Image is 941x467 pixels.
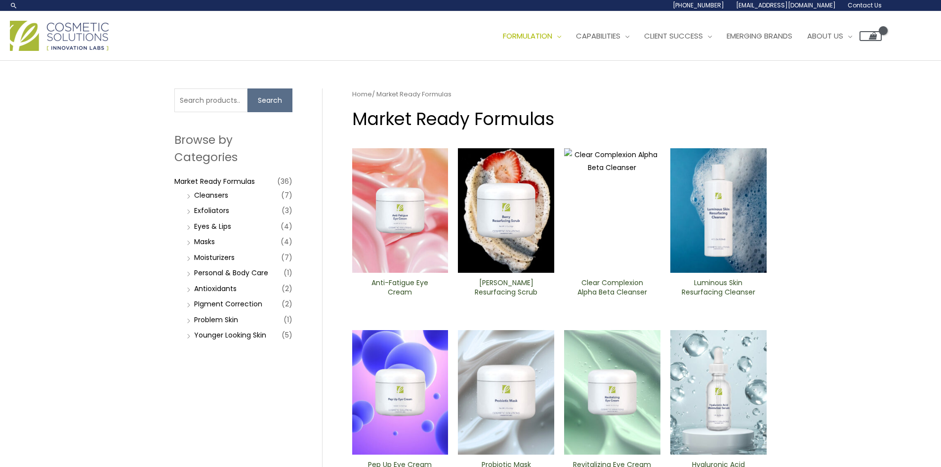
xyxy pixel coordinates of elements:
span: (1) [284,266,292,280]
img: Cosmetic Solutions Logo [10,21,109,51]
a: Eyes & Lips [194,221,231,231]
span: Capabilities [576,31,620,41]
span: Emerging Brands [727,31,792,41]
img: Pep Up Eye Cream [352,330,449,455]
button: Search [247,88,292,112]
img: Luminous Skin Resurfacing ​Cleanser [670,148,767,273]
span: Formulation [503,31,552,41]
img: Hyaluronic moisturizer Serum [670,330,767,455]
a: Younger Looking Skin [194,330,266,340]
h2: [PERSON_NAME] Resurfacing Scrub [466,278,546,297]
a: [PERSON_NAME] Resurfacing Scrub [466,278,546,300]
a: Emerging Brands [719,21,800,51]
nav: Breadcrumb [352,88,767,100]
span: Client Success [644,31,703,41]
a: Luminous Skin Resurfacing ​Cleanser [679,278,758,300]
span: (7) [281,251,292,264]
span: (3) [282,204,292,217]
img: Berry Resurfacing Scrub [458,148,554,273]
span: [PHONE_NUMBER] [673,1,724,9]
h1: Market Ready Formulas [352,107,767,131]
span: (2) [282,282,292,296]
span: (4) [281,235,292,249]
span: Contact Us [848,1,882,9]
h2: Anti-Fatigue Eye Cream [360,278,440,297]
a: Capabilities [569,21,637,51]
a: Cleansers [194,190,228,200]
a: PIgment Correction [194,299,262,309]
nav: Site Navigation [488,21,882,51]
span: (1) [284,313,292,327]
a: Clear Complexion Alpha Beta ​Cleanser [573,278,652,300]
a: Home [352,89,372,99]
input: Search products… [174,88,247,112]
a: Moisturizers [194,253,235,262]
h2: Clear Complexion Alpha Beta ​Cleanser [573,278,652,297]
a: Anti-Fatigue Eye Cream [360,278,440,300]
span: (4) [281,219,292,233]
span: (36) [277,174,292,188]
a: About Us [800,21,859,51]
img: Anti Fatigue Eye Cream [352,148,449,273]
span: (5) [282,328,292,342]
img: Probiotic Mask [458,330,554,455]
a: Search icon link [10,1,18,9]
a: View Shopping Cart, empty [859,31,882,41]
a: Problem Skin [194,315,238,325]
h2: Luminous Skin Resurfacing ​Cleanser [679,278,758,297]
span: [EMAIL_ADDRESS][DOMAIN_NAME] [736,1,836,9]
a: Masks [194,237,215,247]
span: About Us [807,31,843,41]
a: Exfoliators [194,206,229,215]
a: Antioxidants [194,284,237,294]
span: (7) [281,188,292,202]
a: Formulation [495,21,569,51]
img: Revitalizing ​Eye Cream [564,330,660,455]
a: Market Ready Formulas [174,176,255,186]
img: Clear Complexion Alpha Beta ​Cleanser [564,148,660,273]
a: Client Success [637,21,719,51]
h2: Browse by Categories [174,131,292,165]
span: (2) [282,297,292,311]
a: Personal & Body Care [194,268,268,278]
